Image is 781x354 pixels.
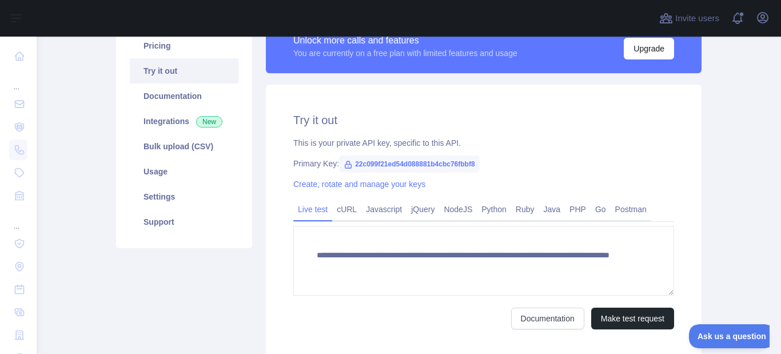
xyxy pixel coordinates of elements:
[130,209,238,234] a: Support
[293,137,674,149] div: This is your private API key, specific to this API.
[130,134,238,159] a: Bulk upload (CSV)
[407,200,439,218] a: jQuery
[439,200,477,218] a: NodeJS
[293,158,674,169] div: Primary Key:
[293,47,517,59] div: You are currently on a free plan with limited features and usage
[624,38,674,59] button: Upgrade
[130,58,238,83] a: Try it out
[657,9,722,27] button: Invite users
[591,200,611,218] a: Go
[293,112,674,128] h2: Try it out
[591,308,674,329] button: Make test request
[477,200,511,218] a: Python
[332,200,361,218] a: cURL
[9,69,27,92] div: ...
[361,200,407,218] a: Javascript
[130,33,238,58] a: Pricing
[130,159,238,184] a: Usage
[130,109,238,134] a: Integrations New
[130,184,238,209] a: Settings
[689,324,770,348] iframe: Toggle Customer Support
[9,208,27,231] div: ...
[511,308,584,329] a: Documentation
[130,83,238,109] a: Documentation
[339,156,479,173] span: 22c099f21ed54d088881b4cbc76fbbf8
[565,200,591,218] a: PHP
[196,116,222,128] span: New
[511,200,539,218] a: Ruby
[539,200,565,218] a: Java
[611,200,651,218] a: Postman
[293,180,425,189] a: Create, rotate and manage your keys
[675,12,719,25] span: Invite users
[293,34,517,47] div: Unlock more calls and features
[293,200,332,218] a: Live test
